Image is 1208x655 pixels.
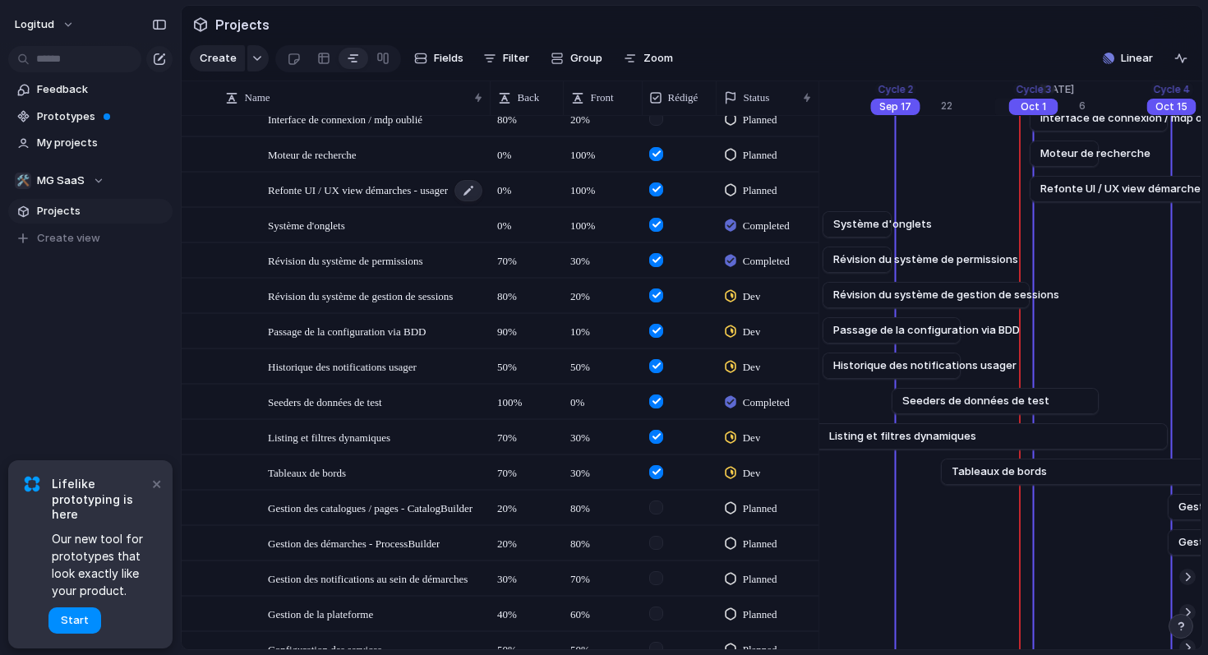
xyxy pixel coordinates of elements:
span: Planned [743,182,777,199]
button: Dismiss [146,473,166,493]
div: Oct 15 [1147,99,1196,115]
span: Status [744,90,770,106]
a: Historique des notifications usager [833,353,950,378]
span: Tableaux de bords [952,464,1047,480]
span: Système d'onglets [833,216,932,233]
span: Create [200,50,237,67]
span: Passage de la configuration via BDD [833,322,1020,339]
span: Back [518,90,540,106]
span: Linear [1121,50,1153,67]
a: Système d'onglets [833,212,881,237]
span: 80% [491,279,562,305]
span: MG SaaS [37,173,85,189]
span: Révision du système de gestion de sessions [833,287,1059,303]
span: 70% [564,562,641,588]
span: Name [245,90,270,106]
span: 30% [564,244,641,270]
span: 70% [491,244,562,270]
a: Passage de la configuration via BDD [833,318,950,343]
span: 20% [491,527,562,552]
span: Fields [434,50,463,67]
span: Révision du système de permissions [833,251,1018,268]
span: 70% [491,456,562,482]
a: Prototypes [8,104,173,129]
span: Listing et filtres dynamiques [829,428,976,445]
span: 0% [564,385,641,411]
span: 80% [564,527,641,552]
span: Our new tool for prototypes that look exactly like your product. [52,530,148,599]
span: Passage de la configuration via BDD [268,321,426,340]
span: Planned [743,500,777,517]
button: Zoom [617,45,680,71]
span: Completed [743,394,790,411]
div: 🛠️ [15,173,31,189]
span: 100% [564,138,641,164]
span: Completed [743,218,790,234]
span: Zoom [643,50,673,67]
span: 20% [564,279,641,305]
span: 30% [491,562,562,588]
span: Révision du système de permissions [268,251,423,270]
a: Interface de connexion / mdp oublié [1040,106,1157,131]
span: 0% [491,138,562,164]
div: 8 [803,99,872,113]
span: 0% [491,209,562,234]
span: Dev [743,430,761,446]
a: Révision du système de permissions [833,247,881,272]
span: Planned [743,147,777,164]
span: Révision du système de gestion de sessions [268,286,453,305]
button: Start [48,607,101,634]
span: Système d'onglets [268,215,345,234]
span: Dev [743,288,761,305]
span: Projects [37,203,167,219]
span: Seeders de données de test [902,393,1049,409]
span: Tableaux de bords [268,463,346,482]
span: logitud [15,16,54,33]
span: 100% [491,385,562,411]
span: My projects [37,135,167,151]
span: 90% [491,315,562,340]
div: Oct 1 [1009,99,1058,115]
span: 70% [491,421,562,446]
span: [DATE] [1030,81,1084,98]
a: Feedback [8,77,173,102]
div: 22 [941,99,1010,113]
span: Create view [37,230,100,247]
span: Filter [503,50,529,67]
span: Planned [743,112,777,128]
a: Listing et filtres dynamiques [764,424,1157,449]
span: Refonte UI / UX view démarches - usager [268,180,448,199]
span: Lifelike prototyping is here [52,477,148,522]
span: 80% [564,491,641,517]
span: 50% [564,350,641,376]
span: Group [570,50,602,67]
button: logitud [7,12,83,38]
span: Planned [743,536,777,552]
span: 60% [564,597,641,623]
a: Projects [8,199,173,224]
span: Gestion de la plateforme [268,604,373,623]
span: Gestion des catalogues / pages - CatalogBuilder [268,498,473,517]
span: 40% [491,597,562,623]
button: Filter [477,45,536,71]
button: Linear [1096,46,1160,71]
span: Front [591,90,614,106]
a: Moteur de recherche [1040,141,1088,166]
span: Planned [743,571,777,588]
span: 100% [564,173,641,199]
div: Sep 17 [871,99,920,115]
span: 30% [564,421,641,446]
span: Interface de connexion / mdp oublié [268,109,422,128]
span: Moteur de recherche [268,145,357,164]
span: Dev [743,359,761,376]
span: 20% [491,491,562,517]
span: Rédigé [668,90,699,106]
span: Planned [743,607,777,623]
span: Gestion des démarches - ProcessBuilder [268,533,440,552]
span: 10% [564,315,641,340]
div: Cycle 3 [1012,82,1054,97]
span: 100% [564,209,641,234]
div: Cycle 2 [874,82,916,97]
span: Feedback [37,81,167,98]
span: Projects [212,10,273,39]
